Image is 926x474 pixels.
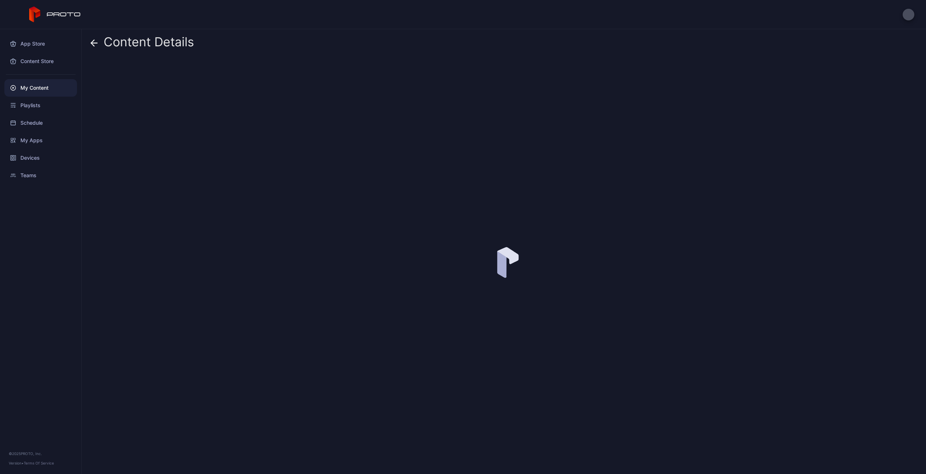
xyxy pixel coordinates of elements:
a: My Content [4,79,77,97]
a: Schedule [4,114,77,132]
a: Terms Of Service [24,461,54,465]
a: Playlists [4,97,77,114]
a: Teams [4,167,77,184]
span: Version • [9,461,24,465]
div: © 2025 PROTO, Inc. [9,451,73,456]
a: Content Store [4,53,77,70]
a: Devices [4,149,77,167]
a: App Store [4,35,77,53]
div: Content Details [90,35,194,53]
a: My Apps [4,132,77,149]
